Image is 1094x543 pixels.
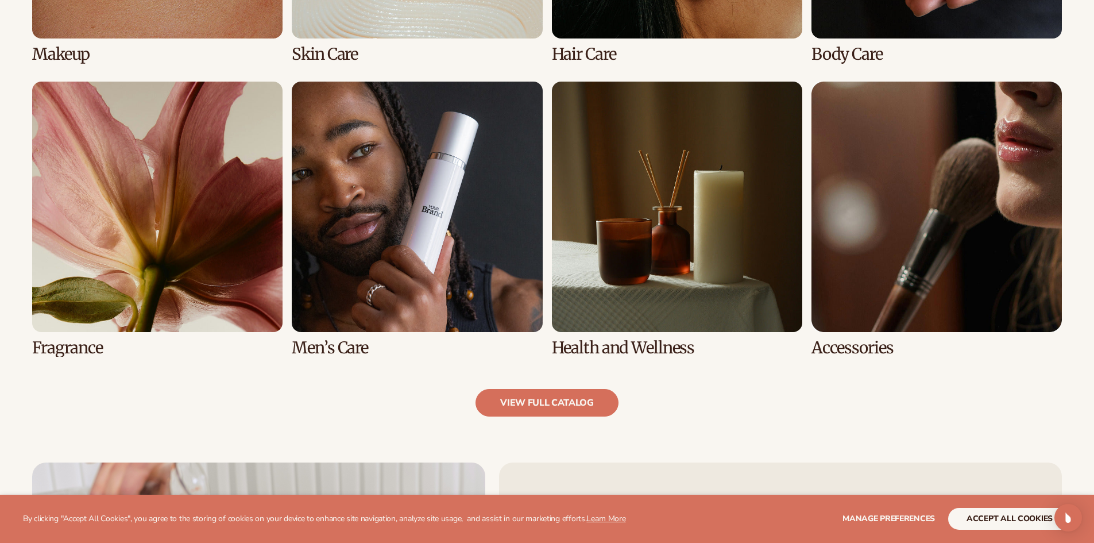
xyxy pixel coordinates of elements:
[1054,504,1082,532] div: Open Intercom Messenger
[32,45,283,63] h3: Makeup
[811,45,1062,63] h3: Body Care
[948,508,1071,530] button: accept all cookies
[552,45,802,63] h3: Hair Care
[842,508,935,530] button: Manage preferences
[23,514,626,524] p: By clicking "Accept All Cookies", you agree to the storing of cookies on your device to enhance s...
[586,513,625,524] a: Learn More
[292,45,542,63] h3: Skin Care
[811,82,1062,357] div: 8 / 8
[476,389,618,417] a: view full catalog
[32,82,283,357] div: 5 / 8
[552,82,802,357] div: 7 / 8
[842,513,935,524] span: Manage preferences
[292,82,542,357] div: 6 / 8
